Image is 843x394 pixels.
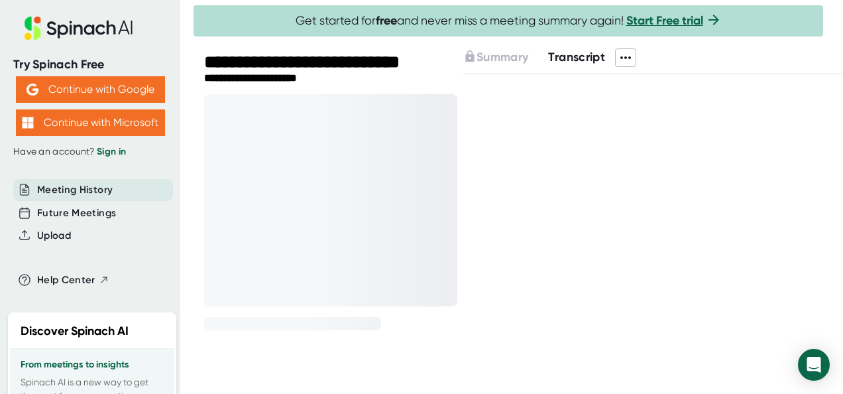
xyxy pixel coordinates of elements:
span: Transcript [548,50,605,64]
span: Help Center [37,273,95,288]
h3: From meetings to insights [21,360,164,370]
span: Summary [477,50,528,64]
a: Sign in [97,146,126,157]
button: Help Center [37,273,109,288]
a: Start Free trial [626,13,703,28]
button: Future Meetings [37,206,116,221]
div: Try Spinach Free [13,57,167,72]
div: Upgrade to access [463,48,548,67]
span: Get started for and never miss a meeting summary again! [296,13,722,29]
button: Continue with Microsoft [16,109,165,136]
div: Have an account? [13,146,167,158]
h2: Discover Spinach AI [21,322,129,340]
button: Summary [463,48,528,66]
button: Upload [37,228,71,243]
div: Open Intercom Messenger [798,349,830,381]
b: free [376,13,397,28]
button: Transcript [548,48,605,66]
button: Meeting History [37,182,113,198]
img: Aehbyd4JwY73AAAAAElFTkSuQmCC [27,84,38,96]
button: Continue with Google [16,76,165,103]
